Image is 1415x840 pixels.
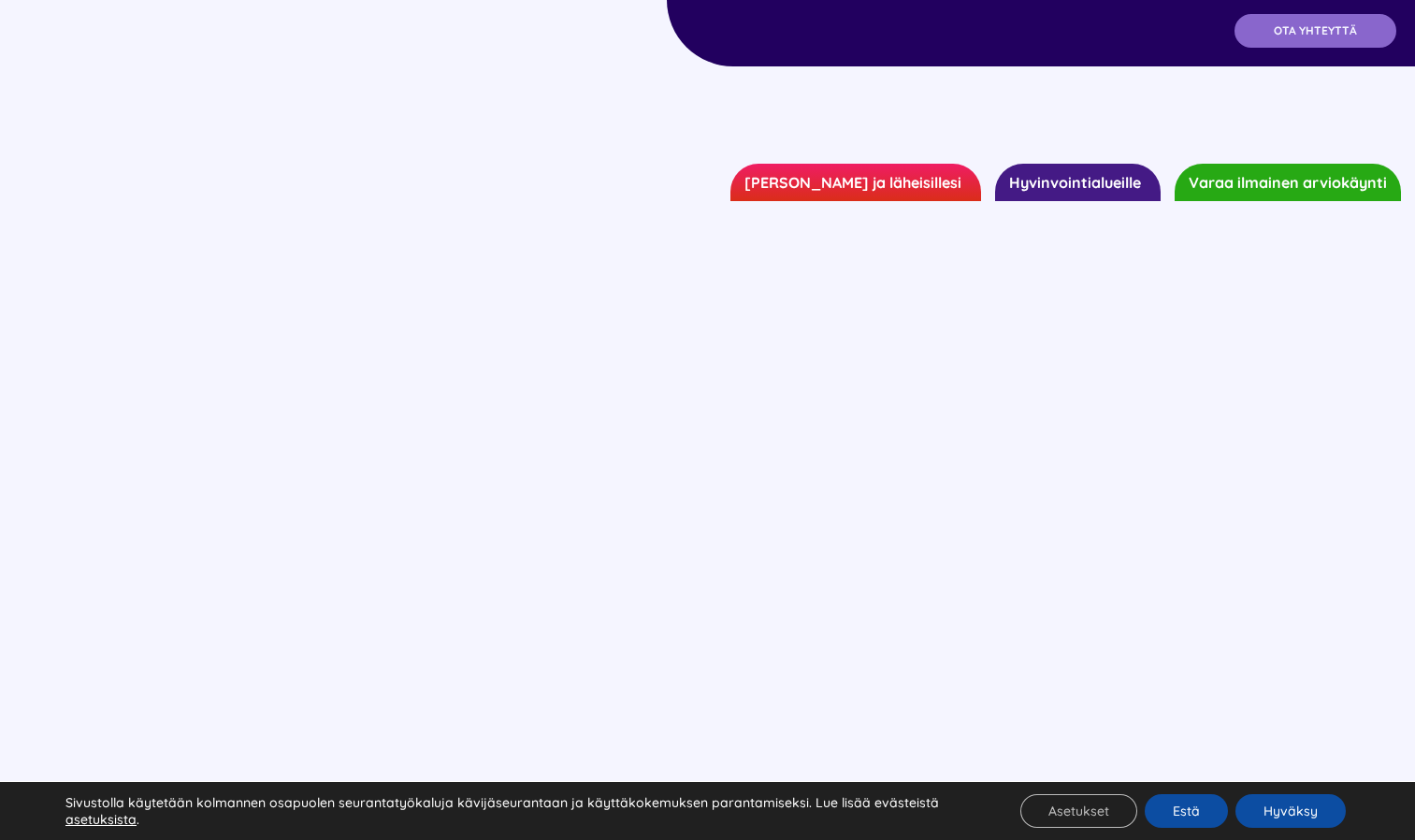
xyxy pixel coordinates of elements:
span: OTA YHTEYTTÄ [1274,24,1357,37]
p: Sivustolla käytetään kolmannen osapuolen seurantatyökaluja kävijäseurantaan ja käyttäkokemuksen p... [65,794,975,828]
a: [PERSON_NAME] ja läheisillesi [730,164,981,201]
button: Asetukset [1020,794,1137,828]
a: Varaa ilmainen arviokäynti [1175,164,1401,201]
button: Estä [1145,794,1228,828]
a: OTA YHTEYTTÄ [1235,14,1396,48]
a: Hyvinvointialueille [995,164,1161,201]
button: Hyväksy [1235,794,1346,828]
button: asetuksista [65,811,137,828]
